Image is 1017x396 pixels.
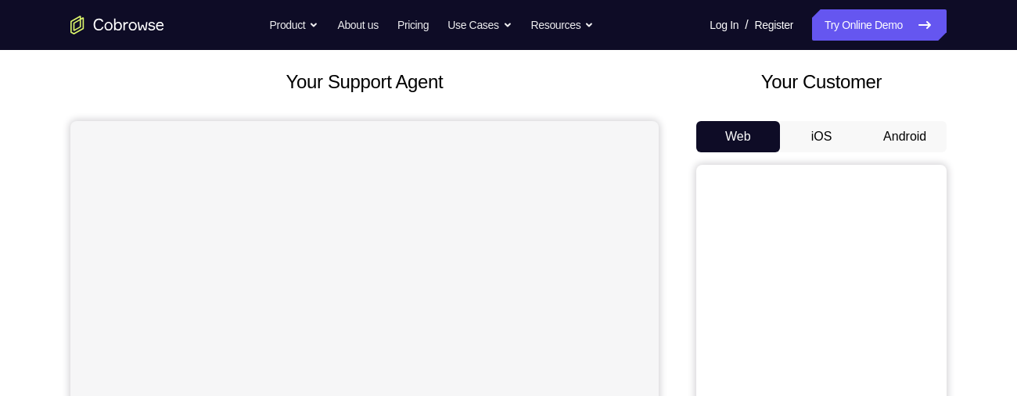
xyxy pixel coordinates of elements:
button: Android [863,121,947,152]
a: Pricing [397,9,429,41]
button: Web [696,121,780,152]
button: Product [270,9,319,41]
a: Log In [710,9,738,41]
a: About us [337,9,378,41]
h2: Your Support Agent [70,68,659,96]
button: Use Cases [447,9,512,41]
span: / [745,16,748,34]
h2: Your Customer [696,68,947,96]
a: Try Online Demo [812,9,947,41]
button: Resources [531,9,595,41]
button: iOS [780,121,864,152]
a: Go to the home page [70,16,164,34]
a: Register [755,9,793,41]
